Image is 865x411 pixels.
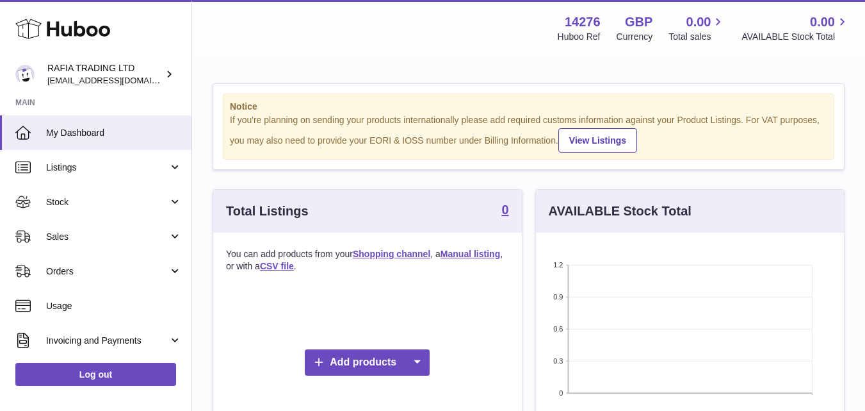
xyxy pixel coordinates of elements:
strong: Notice [230,101,827,113]
a: Log out [15,363,176,386]
a: 0.00 Total sales [668,13,725,43]
span: 0.00 [686,13,711,31]
span: Total sales [668,31,725,43]
span: Invoicing and Payments [46,335,168,347]
span: [EMAIL_ADDRESS][DOMAIN_NAME] [47,75,188,85]
span: Usage [46,300,182,312]
h3: Total Listings [226,203,309,220]
div: Huboo Ref [558,31,601,43]
p: You can add products from your , a , or with a . [226,248,509,273]
a: 0 [501,203,508,219]
a: View Listings [558,128,637,153]
a: Add products [305,349,430,376]
span: My Dashboard [46,127,182,139]
span: Listings [46,162,168,174]
div: Currency [617,31,653,43]
a: 0.00 AVAILABLE Stock Total [741,13,850,43]
a: Shopping channel [353,249,430,259]
text: 0.6 [553,325,563,333]
strong: 14276 [565,13,601,31]
span: Orders [46,265,168,278]
span: 0.00 [810,13,835,31]
a: CSV file [260,261,294,271]
text: 0.9 [553,293,563,301]
span: Sales [46,231,168,243]
text: 1.2 [553,261,563,269]
div: RAFIA TRADING LTD [47,62,163,87]
img: azyofficial920@gmail.com [15,65,35,84]
div: If you're planning on sending your products internationally please add required customs informati... [230,114,827,153]
a: Manual listing [441,249,500,259]
span: AVAILABLE Stock Total [741,31,850,43]
text: 0.3 [553,357,563,365]
text: 0 [559,389,563,397]
h3: AVAILABLE Stock Total [549,203,691,220]
strong: GBP [625,13,652,31]
span: Stock [46,196,168,208]
strong: 0 [501,203,508,216]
